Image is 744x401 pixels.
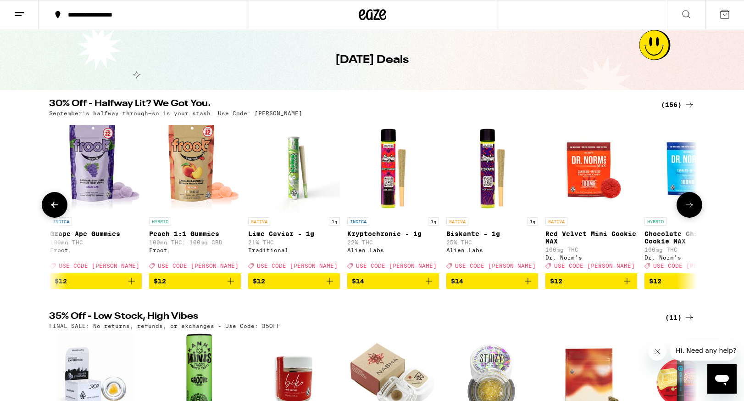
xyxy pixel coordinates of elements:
[545,230,637,245] p: Red Velvet Mini Cookie MAX
[356,263,437,269] span: USE CODE [PERSON_NAME]
[49,110,302,116] p: September’s halfway through—so is your stash. Use Code: [PERSON_NAME]
[50,121,142,273] a: Open page for Grape Ape Gummies from Froot
[545,247,637,253] p: 100mg THC
[644,230,736,245] p: Chocolate Chip Mini Cookie MAX
[446,121,538,273] a: Open page for Biskante - 1g from Alien Labs
[149,121,241,213] img: Froot - Peach 1:1 Gummies
[545,254,637,260] div: Dr. Norm's
[49,312,650,323] h2: 35% Off - Low Stock, High Vibes
[554,263,635,269] span: USE CODE [PERSON_NAME]
[149,121,241,273] a: Open page for Peach 1:1 Gummies from Froot
[329,217,340,226] p: 1g
[149,217,171,226] p: HYBRID
[248,239,340,245] p: 21% THC
[644,121,736,213] img: Dr. Norm's - Chocolate Chip Mini Cookie MAX
[644,254,736,260] div: Dr. Norm's
[347,121,439,273] a: Open page for Kryptochronic - 1g from Alien Labs
[149,239,241,245] p: 100mg THC: 100mg CBD
[545,217,567,226] p: SATIVA
[644,247,736,253] p: 100mg THC
[59,263,139,269] span: USE CODE [PERSON_NAME]
[550,277,562,285] span: $12
[352,277,364,285] span: $14
[527,217,538,226] p: 1g
[50,247,142,253] div: Froot
[661,99,695,110] a: (156)
[154,277,166,285] span: $12
[545,273,637,289] button: Add to bag
[347,121,439,213] img: Alien Labs - Kryptochronic - 1g
[451,277,463,285] span: $14
[248,230,340,237] p: Lime Caviar - 1g
[446,217,468,226] p: SATIVA
[347,273,439,289] button: Add to bag
[50,217,72,226] p: INDICA
[428,217,439,226] p: 1g
[707,364,737,394] iframe: Button to launch messaging window
[49,323,280,329] p: FINAL SALE: No returns, refunds, or exchanges - Use Code: 35OFF
[50,273,142,289] button: Add to bag
[644,121,736,273] a: Open page for Chocolate Chip Mini Cookie MAX from Dr. Norm's
[446,230,538,237] p: Biskante - 1g
[347,230,439,237] p: Kryptochronic - 1g
[257,263,338,269] span: USE CODE [PERSON_NAME]
[149,230,241,237] p: Peach 1:1 Gummies
[648,342,666,361] iframe: Close message
[545,121,637,273] a: Open page for Red Velvet Mini Cookie MAX from Dr. Norm's
[248,121,340,273] a: Open page for Lime Caviar - 1g from Traditional
[149,273,241,289] button: Add to bag
[446,121,538,213] img: Alien Labs - Biskante - 1g
[446,239,538,245] p: 25% THC
[446,247,538,253] div: Alien Labs
[446,273,538,289] button: Add to bag
[347,239,439,245] p: 22% THC
[644,217,666,226] p: HYBRID
[158,263,239,269] span: USE CODE [PERSON_NAME]
[545,121,637,213] img: Dr. Norm's - Red Velvet Mini Cookie MAX
[455,263,536,269] span: USE CODE [PERSON_NAME]
[653,263,734,269] span: USE CODE [PERSON_NAME]
[253,277,265,285] span: $12
[649,277,661,285] span: $12
[347,217,369,226] p: INDICA
[149,247,241,253] div: Froot
[248,217,270,226] p: SATIVA
[670,340,737,361] iframe: Message from company
[347,247,439,253] div: Alien Labs
[55,277,67,285] span: $12
[248,273,340,289] button: Add to bag
[50,121,142,213] img: Froot - Grape Ape Gummies
[248,247,340,253] div: Traditional
[644,273,736,289] button: Add to bag
[665,312,695,323] a: (11)
[335,52,409,68] h1: [DATE] Deals
[248,121,340,213] img: Traditional - Lime Caviar - 1g
[50,239,142,245] p: 100mg THC
[50,230,142,237] p: Grape Ape Gummies
[49,99,650,110] h2: 30% Off - Halfway Lit? We Got You.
